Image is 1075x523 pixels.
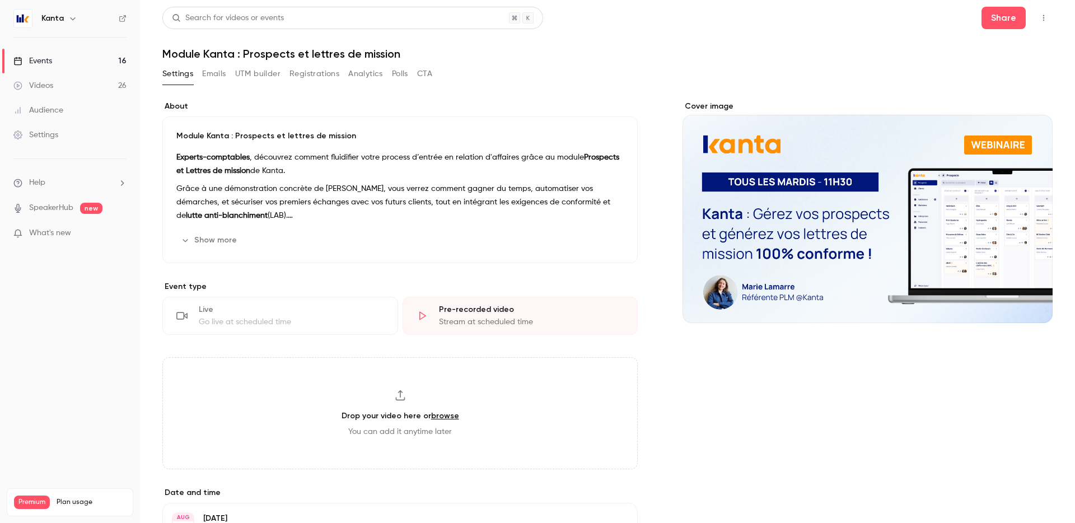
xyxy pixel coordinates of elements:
div: Go live at scheduled time [199,316,384,328]
button: Emails [202,65,226,83]
h6: Kanta [41,13,64,24]
label: About [162,101,638,112]
button: Share [981,7,1026,29]
h1: Module Kanta : Prospects et lettres de mission [162,47,1053,60]
label: Cover image [683,101,1053,112]
div: Audience [13,105,63,116]
div: Videos [13,80,53,91]
span: You can add it anytime later [348,426,452,437]
button: CTA [417,65,432,83]
strong: lutte anti-blanchiment [186,212,268,220]
span: Plan usage [57,498,126,507]
span: new [80,203,102,214]
div: Live [199,304,384,315]
div: Pre-recorded videoStream at scheduled time [403,297,638,335]
span: Help [29,177,45,189]
p: Event type [162,281,638,292]
p: Grâce à une démonstration concrète de [PERSON_NAME], vous verrez comment gagner du temps, automat... [176,182,624,222]
img: Kanta [14,10,32,27]
span: Premium [14,496,50,509]
p: Module Kanta : Prospects et lettres de mission [176,130,624,142]
button: Polls [392,65,408,83]
button: UTM builder [235,65,281,83]
div: LiveGo live at scheduled time [162,297,398,335]
div: AUG [173,513,193,521]
section: Cover image [683,101,1053,323]
iframe: Noticeable Trigger [113,228,127,239]
a: browse [431,411,459,421]
div: Pre-recorded video [439,304,624,315]
strong: Experts-comptables [176,153,250,161]
button: Analytics [348,65,383,83]
li: help-dropdown-opener [13,177,127,189]
button: Registrations [289,65,339,83]
div: Search for videos or events [172,12,284,24]
div: Settings [13,129,58,141]
button: Settings [162,65,193,83]
h3: Drop your video here or [342,410,459,422]
button: Show more [176,231,244,249]
a: SpeakerHub [29,202,73,214]
div: Events [13,55,52,67]
label: Date and time [162,487,638,498]
div: Stream at scheduled time [439,316,624,328]
span: What's new [29,227,71,239]
p: , découvrez comment fluidifier votre process d’entrée en relation d'affaires grâce au module de K... [176,151,624,178]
